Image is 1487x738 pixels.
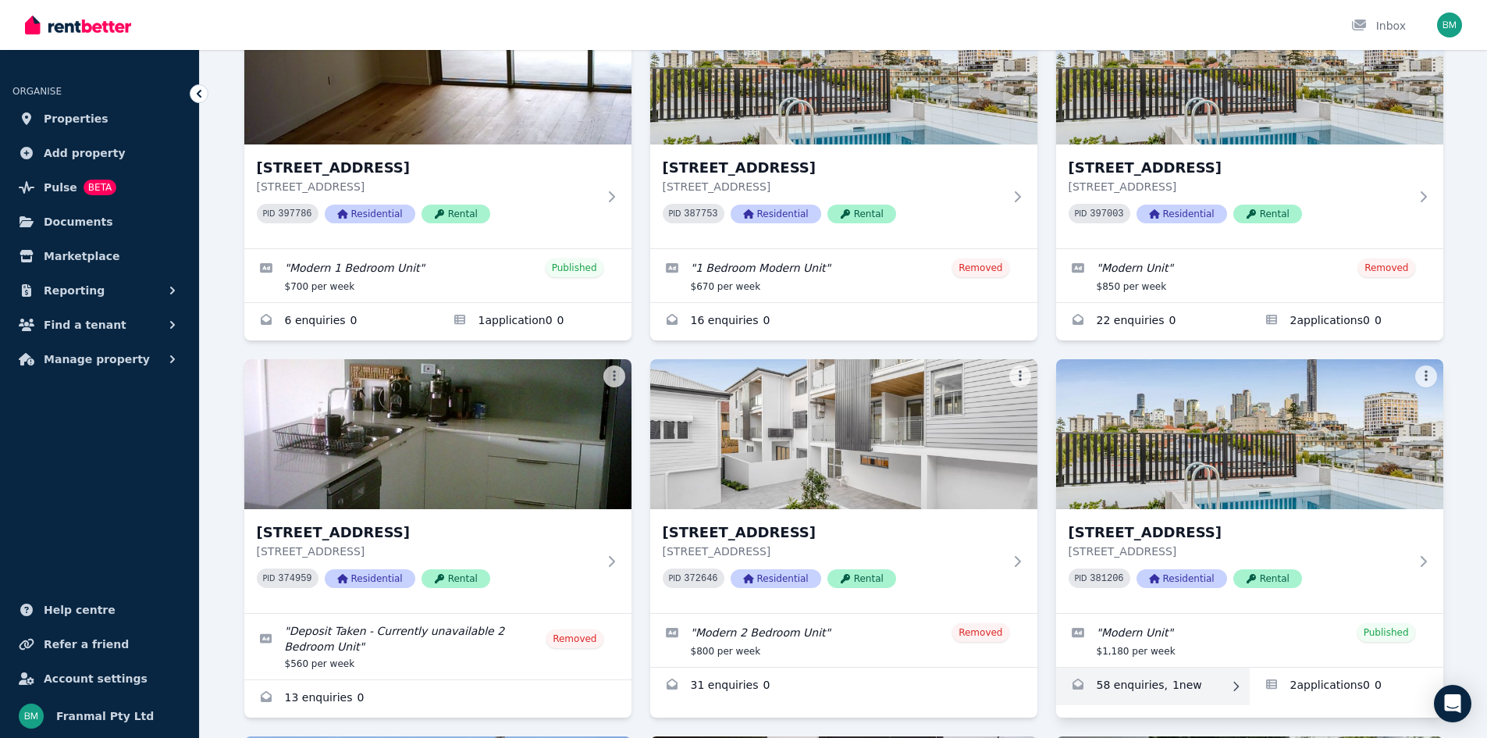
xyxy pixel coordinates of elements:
[44,635,129,654] span: Refer a friend
[827,205,896,223] span: Rental
[244,359,631,613] a: 9/36 Buruda St, Chermside[STREET_ADDRESS][STREET_ADDRESS]PID 374959ResidentialRental
[663,522,1003,544] h3: [STREET_ADDRESS]
[1250,668,1443,705] a: Applications for 157 Harcourt St, New Farm
[263,209,276,218] small: PID
[257,179,597,194] p: [STREET_ADDRESS]
[84,180,116,195] span: BETA
[244,359,631,509] img: 9/36 Buruda St, Chermside
[1056,668,1250,705] a: Enquiries for 157 Harcourt St, New Farm
[650,359,1037,613] a: 11/157 Harcourt St, New Farm[STREET_ADDRESS][STREET_ADDRESS]PID 372646ResidentialRental
[1075,574,1087,583] small: PID
[1075,209,1087,218] small: PID
[731,569,821,588] span: Residential
[44,178,77,197] span: Pulse
[44,144,126,162] span: Add property
[44,669,148,688] span: Account settings
[1090,573,1123,584] code: 381206
[12,663,187,694] a: Account settings
[257,522,597,544] h3: [STREET_ADDRESS]
[669,574,681,583] small: PID
[325,569,415,588] span: Residential
[12,206,187,237] a: Documents
[44,281,105,300] span: Reporting
[278,573,311,584] code: 374959
[1069,157,1409,179] h3: [STREET_ADDRESS]
[650,668,1037,705] a: Enquiries for 11/157 Harcourt St, New Farm
[19,704,44,729] img: Franmal Pty Ltd
[1056,303,1250,340] a: Enquiries for 6/157 Harcourt St, New Farm
[44,109,109,128] span: Properties
[257,544,597,559] p: [STREET_ADDRESS]
[12,241,187,272] a: Marketplace
[1056,614,1443,667] a: Edit listing: Modern Unit
[422,205,490,223] span: Rental
[1090,209,1123,219] code: 397003
[650,249,1037,302] a: Edit listing: 1 Bedroom Modern Unit
[603,365,625,387] button: More options
[1069,522,1409,544] h3: [STREET_ADDRESS]
[12,594,187,626] a: Help centre
[1069,544,1409,559] p: [STREET_ADDRESS]
[438,303,631,340] a: Applications for 1/157 Harcourt St, New Farm
[1233,569,1302,588] span: Rental
[1415,365,1437,387] button: More options
[244,614,631,679] a: Edit listing: Deposit Taken - Currently unavailable 2 Bedroom Unit
[650,614,1037,667] a: Edit listing: Modern 2 Bedroom Unit
[422,569,490,588] span: Rental
[669,209,681,218] small: PID
[44,316,126,334] span: Find a tenant
[650,303,1037,340] a: Enquiries for 4/157 Harcourt St, New Farm
[731,205,821,223] span: Residential
[44,247,119,266] span: Marketplace
[650,359,1037,509] img: 11/157 Harcourt St, New Farm
[827,569,896,588] span: Rental
[684,209,717,219] code: 387753
[12,344,187,375] button: Manage property
[1351,18,1406,34] div: Inbox
[12,275,187,306] button: Reporting
[278,209,311,219] code: 397786
[257,157,597,179] h3: [STREET_ADDRESS]
[1056,249,1443,302] a: Edit listing: Modern Unit
[1233,205,1302,223] span: Rental
[663,179,1003,194] p: [STREET_ADDRESS]
[1069,179,1409,194] p: [STREET_ADDRESS]
[1009,365,1031,387] button: More options
[325,205,415,223] span: Residential
[12,172,187,203] a: PulseBETA
[1250,303,1443,340] a: Applications for 6/157 Harcourt St, New Farm
[44,212,113,231] span: Documents
[12,137,187,169] a: Add property
[44,350,150,369] span: Manage property
[25,13,131,37] img: RentBetter
[244,680,631,718] a: Enquiries for 9/36 Buruda St, Chermside
[244,303,438,340] a: Enquiries for 1/157 Harcourt St, New Farm
[44,601,116,619] span: Help centre
[1434,685,1471,722] div: Open Intercom Messenger
[663,544,1003,559] p: [STREET_ADDRESS]
[263,574,276,583] small: PID
[684,573,717,584] code: 372646
[12,86,62,97] span: ORGANISE
[12,103,187,134] a: Properties
[56,707,154,726] span: Franmal Pty Ltd
[244,249,631,302] a: Edit listing: Modern 1 Bedroom Unit
[1437,12,1462,37] img: Franmal Pty Ltd
[663,157,1003,179] h3: [STREET_ADDRESS]
[12,629,187,660] a: Refer a friend
[1137,569,1227,588] span: Residential
[1056,359,1443,613] a: 157 Harcourt St, New Farm[STREET_ADDRESS][STREET_ADDRESS]PID 381206ResidentialRental
[1056,359,1443,509] img: 157 Harcourt St, New Farm
[12,309,187,340] button: Find a tenant
[1137,205,1227,223] span: Residential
